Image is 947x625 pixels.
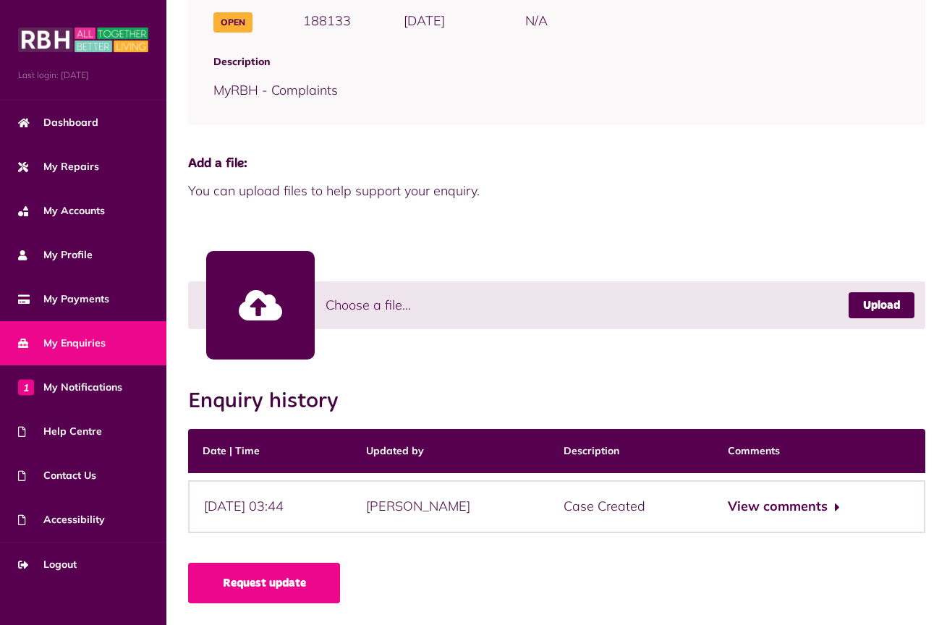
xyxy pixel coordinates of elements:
span: You can upload files to help support your enquiry. [188,181,925,200]
span: Add a file: [188,154,925,174]
span: 188133 [303,12,351,29]
span: Description [213,54,900,69]
th: Description [549,429,713,473]
span: [DATE] [404,12,445,29]
button: View comments [728,496,840,517]
div: Case Created [549,480,713,533]
div: [PERSON_NAME] [352,480,549,533]
th: Updated by [352,429,549,473]
span: Choose a file... [326,295,411,315]
span: Help Centre [18,424,102,439]
th: Comments [713,429,925,473]
span: Open [213,12,252,33]
img: MyRBH [18,25,148,54]
span: My Enquiries [18,336,106,351]
a: Upload [849,292,914,318]
span: Contact Us [18,468,96,483]
span: Accessibility [18,512,105,527]
span: My Accounts [18,203,105,218]
h2: Enquiry history [188,388,353,414]
span: Dashboard [18,115,98,130]
span: My Repairs [18,159,99,174]
span: MyRBH - Complaints [213,82,338,98]
a: Request update [188,563,340,603]
th: Date | Time [188,429,352,473]
span: 1 [18,379,34,395]
div: [DATE] 03:44 [188,480,352,533]
span: My Notifications [18,380,122,395]
span: N/A [525,12,548,29]
span: Logout [18,557,77,572]
span: My Payments [18,292,109,307]
span: Last login: [DATE] [18,69,148,82]
span: My Profile [18,247,93,263]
